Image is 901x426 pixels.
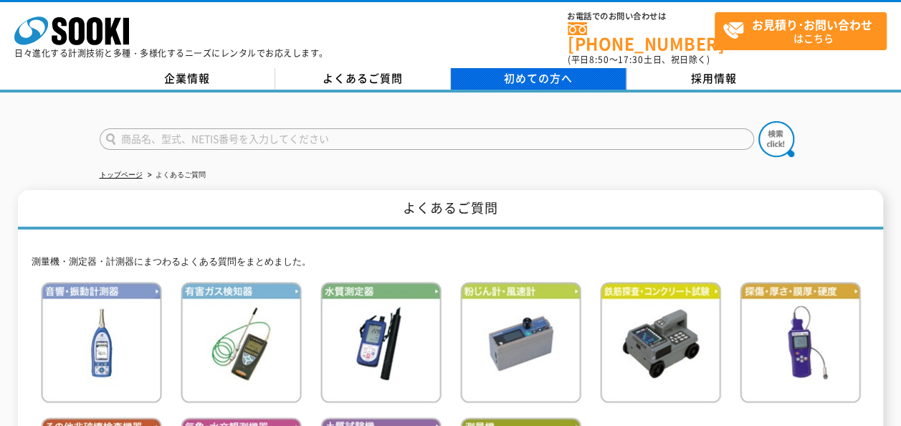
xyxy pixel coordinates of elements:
[589,53,609,66] span: 8:50
[32,255,870,270] p: 測量機・測定器・計測器にまつわるよくある質問をまとめました。
[100,128,754,150] input: 商品名、型式、NETIS番号を入力してください
[568,53,710,66] span: (平日 ～ 土日、祝日除く)
[504,70,573,86] span: 初めての方へ
[14,49,328,57] p: 日々進化する計測技術と多種・多様化するニーズにレンタルでお応えします。
[723,13,886,49] span: はこちら
[145,168,206,183] li: よくあるご質問
[275,68,451,90] a: よくあるご質問
[100,68,275,90] a: 企業情報
[451,68,626,90] a: 初めての方へ
[568,22,715,52] a: [PHONE_NUMBER]
[320,282,442,403] img: 水質測定器
[715,12,887,50] a: お見積り･お問い合わせはこちら
[41,282,162,403] img: 音響・振動計測器
[618,53,644,66] span: 17:30
[181,282,302,403] img: 有害ガス検知器
[626,68,802,90] a: 採用情報
[568,12,715,21] span: お電話でのお問い合わせは
[18,190,883,229] h1: よくあるご質問
[600,282,721,403] img: 鉄筋検査・コンクリート試験
[758,121,794,157] img: btn_search.png
[460,282,581,403] img: 粉じん計・風速計
[100,171,143,179] a: トップページ
[740,282,861,403] img: 探傷・厚さ・膜厚・硬度
[752,16,872,33] strong: お見積り･お問い合わせ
